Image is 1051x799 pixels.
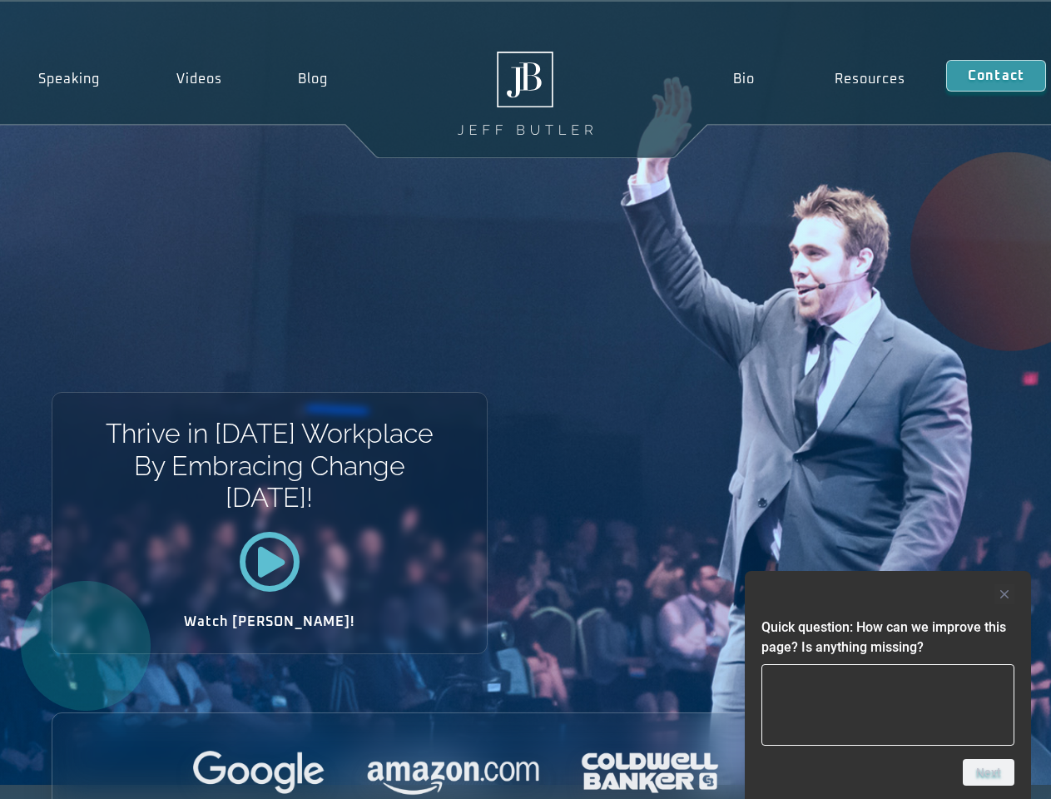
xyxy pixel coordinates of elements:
[761,584,1014,786] div: Quick question: How can we improve this page? Is anything missing?
[260,60,366,98] a: Blog
[994,584,1014,604] button: Hide survey
[946,60,1046,92] a: Contact
[111,615,429,628] h2: Watch [PERSON_NAME]!
[692,60,945,98] nav: Menu
[138,60,260,98] a: Videos
[968,69,1024,82] span: Contact
[963,759,1014,786] button: Next question
[104,418,434,514] h1: Thrive in [DATE] Workplace By Embracing Change [DATE]!
[761,664,1014,746] textarea: Quick question: How can we improve this page? Is anything missing?
[692,60,795,98] a: Bio
[761,618,1014,658] h2: Quick question: How can we improve this page? Is anything missing?
[795,60,946,98] a: Resources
